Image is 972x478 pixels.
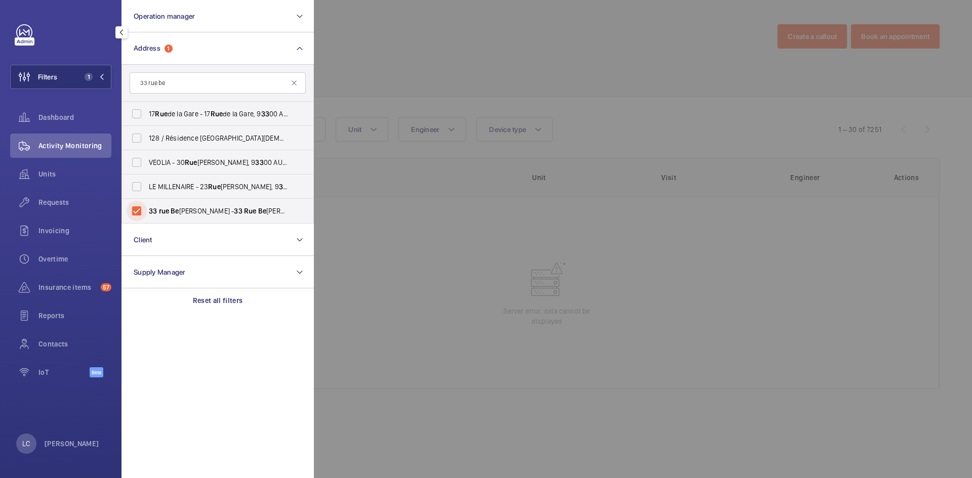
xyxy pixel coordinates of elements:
[38,226,111,236] span: Invoicing
[22,439,30,449] p: LC
[45,439,99,449] p: [PERSON_NAME]
[38,72,57,82] span: Filters
[10,65,111,89] button: Filters1
[38,282,97,292] span: Insurance items
[38,197,111,207] span: Requests
[101,283,111,291] span: 57
[38,112,111,122] span: Dashboard
[38,367,90,377] span: IoT
[38,254,111,264] span: Overtime
[38,169,111,179] span: Units
[38,311,111,321] span: Reports
[85,73,93,81] span: 1
[38,339,111,349] span: Contacts
[90,367,103,377] span: Beta
[38,141,111,151] span: Activity Monitoring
